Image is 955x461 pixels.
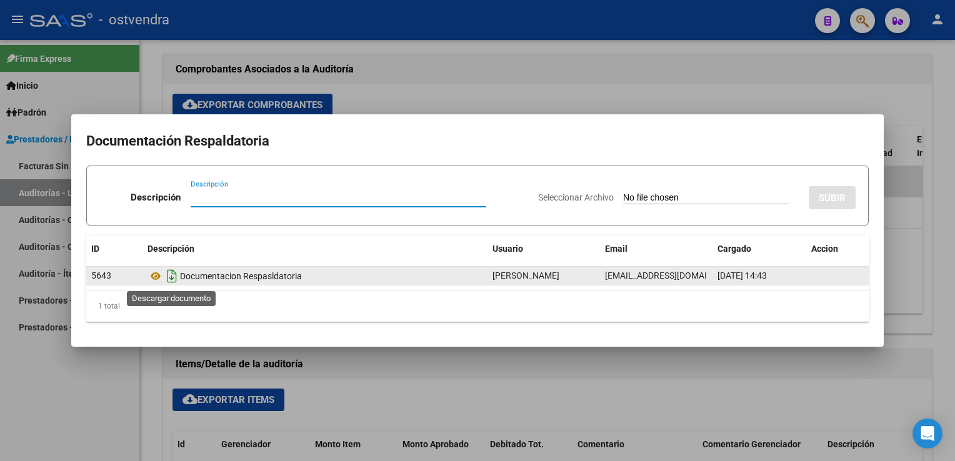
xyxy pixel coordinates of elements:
[131,191,181,205] p: Descripción
[492,244,523,254] span: Usuario
[912,419,942,449] div: Open Intercom Messenger
[164,266,180,286] i: Descargar documento
[538,192,614,202] span: Seleccionar Archivo
[806,235,869,262] datatable-header-cell: Accion
[600,235,712,262] datatable-header-cell: Email
[86,290,869,322] div: 1 total
[86,235,142,262] datatable-header-cell: ID
[605,270,744,280] span: [EMAIL_ADDRESS][DOMAIN_NAME]
[142,235,487,262] datatable-header-cell: Descripción
[712,235,806,262] datatable-header-cell: Cargado
[91,244,99,254] span: ID
[819,192,846,204] span: SUBIR
[91,270,111,280] span: 5643
[717,270,767,280] span: [DATE] 14:43
[147,244,194,254] span: Descripción
[605,244,627,254] span: Email
[147,266,482,286] div: Documentacion Respasldatoria
[809,186,856,209] button: SUBIR
[487,235,600,262] datatable-header-cell: Usuario
[717,244,751,254] span: Cargado
[811,244,838,254] span: Accion
[492,270,559,280] span: [PERSON_NAME]
[86,129,869,153] h2: Documentación Respaldatoria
